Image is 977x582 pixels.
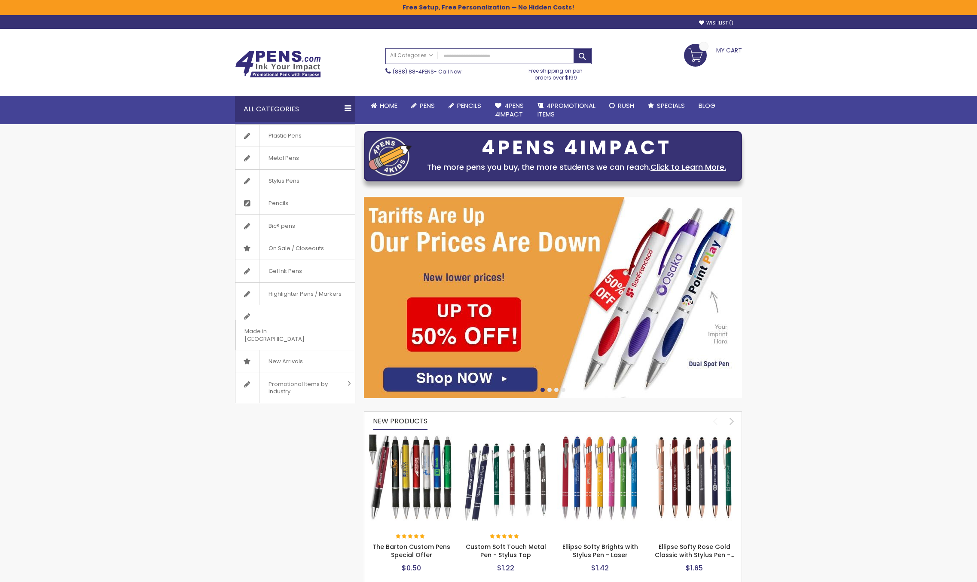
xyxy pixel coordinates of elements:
a: Pencils [442,96,488,115]
a: Rush [602,96,641,115]
a: Stylus Pens [235,170,355,192]
span: Pencils [457,101,481,110]
a: 4Pens4impact [488,96,531,124]
a: Ellipse Softy Brights with Stylus Pen - Laser [562,542,638,559]
a: Promotional Items by Industry [235,373,355,403]
a: Custom Soft Touch Metal Pen - Stylus Top [466,542,546,559]
span: Specials [657,101,685,110]
span: Gel Ink Pens [260,260,311,282]
span: $1.22 [497,563,514,573]
a: Ellipse Softy Brights with Stylus Pen - Laser [557,434,643,441]
a: Ellipse Softy Rose Gold Classic with Stylus Pen -… [655,542,734,559]
div: 100% [490,534,520,540]
span: $1.42 [591,563,609,573]
a: Custom Soft Touch Metal Pen - Stylus Top [463,434,549,441]
span: - Call Now! [393,68,463,75]
div: All Categories [235,96,355,122]
img: four_pen_logo.png [369,137,412,176]
img: 4Pens Custom Pens and Promotional Products [235,50,321,78]
a: Pencils [235,192,355,214]
div: next [724,414,739,429]
a: Bic® pens [235,215,355,237]
span: Promotional Items by Industry [260,373,345,403]
span: Metal Pens [260,147,308,169]
a: New Arrivals [235,350,355,373]
img: Ellipse Softy Rose Gold Classic with Stylus Pen - Silver Laser [652,435,738,521]
span: Highlighter Pens / Markers [260,283,350,305]
span: $0.50 [402,563,421,573]
a: Made in [GEOGRAPHIC_DATA] [235,305,355,350]
a: All Categories [386,49,437,63]
span: Bic® pens [260,215,304,237]
a: Plastic Pens [235,125,355,147]
img: The Barton Custom Pens Special Offer [369,435,455,521]
span: Plastic Pens [260,125,310,147]
span: 4PROMOTIONAL ITEMS [537,101,595,119]
span: Pens [420,101,435,110]
div: Free shipping on pen orders over $199 [520,64,592,81]
a: Specials [641,96,692,115]
span: Made in [GEOGRAPHIC_DATA] [235,320,333,350]
a: Wishlist [699,20,733,26]
span: $1.65 [686,563,703,573]
a: Metal Pens [235,147,355,169]
a: Gel Ink Pens [235,260,355,282]
div: prev [708,414,723,429]
span: All Categories [390,52,433,59]
span: Stylus Pens [260,170,308,192]
img: /cheap-promotional-products.html [364,197,742,398]
span: Home [380,101,397,110]
a: The Barton Custom Pens Special Offer [369,434,455,441]
a: Blog [692,96,722,115]
img: Custom Soft Touch Metal Pen - Stylus Top [463,435,549,521]
a: 4PROMOTIONALITEMS [531,96,602,124]
a: Ellipse Softy Rose Gold Classic with Stylus Pen - Silver Laser [652,434,738,441]
span: Pencils [260,192,297,214]
span: New Arrivals [260,350,311,373]
a: Highlighter Pens / Markers [235,283,355,305]
span: On Sale / Closeouts [260,237,333,260]
span: 4Pens 4impact [495,101,524,119]
a: Click to Learn More. [650,162,726,172]
a: Pens [404,96,442,115]
a: The Barton Custom Pens Special Offer [372,542,450,559]
div: 100% [396,534,426,540]
div: The more pens you buy, the more students we can reach. [416,161,737,173]
span: Rush [618,101,634,110]
a: Home [364,96,404,115]
img: Ellipse Softy Brights with Stylus Pen - Laser [557,435,643,521]
a: On Sale / Closeouts [235,237,355,260]
a: (888) 88-4PENS [393,68,434,75]
span: New Products [373,416,427,426]
span: Blog [699,101,715,110]
div: 4PENS 4IMPACT [416,139,737,157]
